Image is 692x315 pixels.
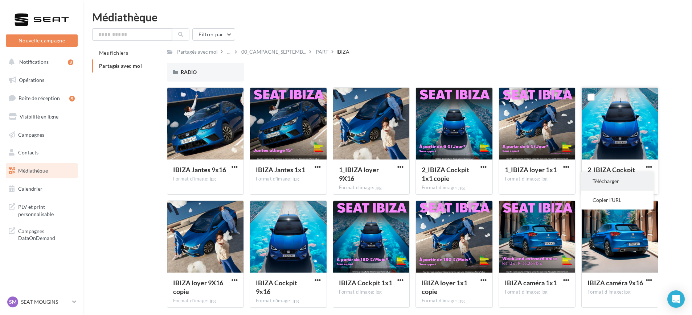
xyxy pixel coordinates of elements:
div: Format d'image: jpg [339,185,404,191]
span: RADIO [181,69,197,75]
span: Campagnes DataOnDemand [18,226,75,242]
span: IBIZA loyer 9X16 copie [173,279,223,295]
div: Format d'image: jpg [587,289,652,295]
a: Campagnes [4,127,79,142]
a: Boîte de réception9 [4,90,79,106]
button: Filtrer par [192,28,235,41]
span: 1_IBIZA loyer 9X16 [339,166,379,182]
div: Partagés avec moi [177,48,218,55]
div: Format d'image: jpg [256,298,320,304]
button: Copier l'URL [581,191,654,210]
span: Mes fichiers [99,50,128,56]
span: Boîte de réception [19,95,60,101]
span: IBIZA loyer 1x1 copie [422,279,467,295]
a: SM SEAT-MOUGINS [6,295,78,309]
span: Calendrier [18,186,42,192]
button: Notifications 3 [4,54,76,70]
span: Opérations [19,77,44,83]
div: Open Intercom Messenger [667,290,685,308]
span: 2_IBIZA Cockpit 9x16 copie [587,166,635,182]
div: IBIZA [336,48,349,55]
div: ... [226,47,232,57]
div: Format d'image: jpg [505,176,569,182]
div: Format d'image: jpg [505,289,569,295]
span: Campagnes [18,131,44,137]
span: Contacts [18,149,38,156]
span: 1_IBIZA loyer 1x1 [505,166,557,174]
span: 00_CAMPAGNE_SEPTEMB... [241,48,306,55]
a: Campagnes DataOnDemand [4,223,79,245]
span: IBIZA Cockpit 1x1 [339,279,392,287]
div: 3 [68,59,73,65]
a: Contacts [4,145,79,160]
span: Partagés avec moi [99,63,142,69]
div: Médiathèque [92,12,683,22]
div: Format d'image: jpg [339,289,404,295]
a: Calendrier [4,181,79,196]
div: Format d'image: jpg [422,298,486,304]
span: Médiathèque [18,167,48,174]
span: Visibilité en ligne [20,113,58,120]
div: PART [316,48,328,55]
div: Format d'image: jpg [422,185,486,191]
div: Format d'image: jpg [173,176,238,182]
span: IBIZA caméra 1x1 [505,279,557,287]
span: IBIZA Jantes 1x1 [256,166,305,174]
span: PLV et print personnalisable [18,202,75,217]
p: SEAT-MOUGINS [21,298,69,306]
span: 2_IBIZA Cockpit 1x1 copie [422,166,469,182]
a: Visibilité en ligne [4,109,79,124]
div: 9 [69,96,75,101]
div: Format d'image: jpg [256,176,320,182]
a: Médiathèque [4,163,79,178]
span: IBIZA Cockpit 9x16 [256,279,297,295]
span: IBIZA caméra 9x16 [587,279,643,287]
div: Format d'image: jpg [173,298,238,304]
span: Notifications [19,59,49,65]
button: Télécharger [581,172,654,191]
a: PLV et print personnalisable [4,199,79,220]
a: Opérations [4,72,79,88]
span: SM [9,298,17,306]
span: IBIZA Jantes 9x16 [173,166,226,174]
button: Nouvelle campagne [6,34,78,47]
